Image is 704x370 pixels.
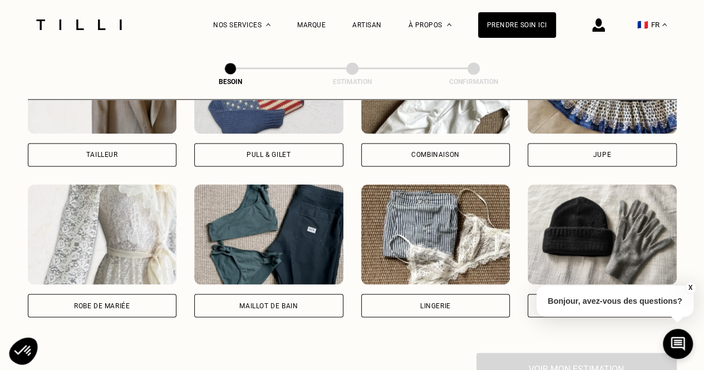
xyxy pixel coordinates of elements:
div: Pull & gilet [247,151,291,158]
img: Tilli retouche votre Maillot de bain [194,184,343,284]
span: 🇫🇷 [637,19,648,30]
div: Confirmation [418,78,529,86]
div: Besoin [175,78,286,86]
img: icône connexion [592,18,605,32]
div: Lingerie [420,302,451,309]
a: Artisan [352,21,382,29]
a: Marque [297,21,326,29]
img: menu déroulant [662,23,667,26]
div: Robe de mariée [74,302,130,309]
p: Bonjour, avez-vous des questions? [536,285,693,317]
img: Tilli retouche votre Lingerie [361,184,510,284]
div: Combinaison [411,151,460,158]
a: Prendre soin ici [478,12,556,38]
div: Maillot de bain [239,302,298,309]
img: Menu déroulant [266,23,270,26]
div: Estimation [297,78,408,86]
div: Jupe [593,151,611,158]
button: X [685,282,696,294]
img: Tilli retouche votre Robe de mariée [28,184,177,284]
img: Logo du service de couturière Tilli [32,19,126,30]
img: Tilli retouche votre Accessoires [528,184,677,284]
div: Tailleur [86,151,118,158]
img: Menu déroulant à propos [447,23,451,26]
